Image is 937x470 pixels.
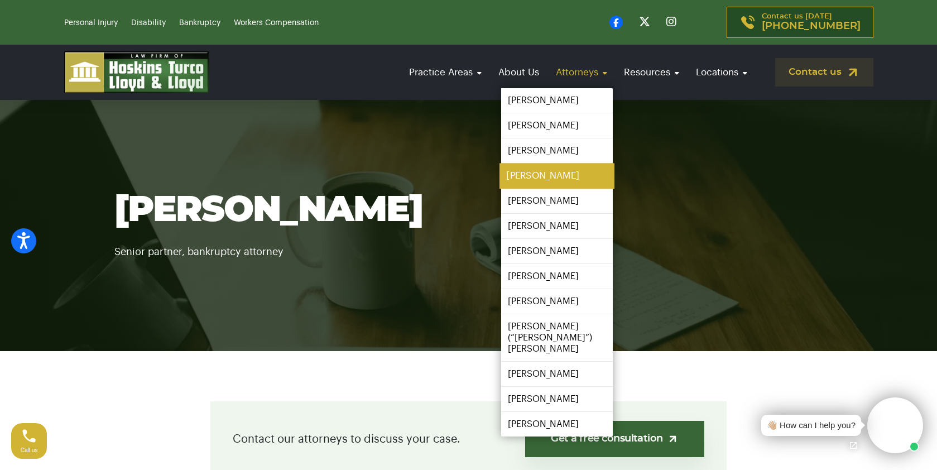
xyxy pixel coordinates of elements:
[842,434,865,457] a: Open chat
[525,421,704,457] a: Get a free consultation
[131,19,166,27] a: Disability
[501,387,613,411] a: [PERSON_NAME]
[501,412,613,437] a: [PERSON_NAME]
[501,289,613,314] a: [PERSON_NAME]
[767,419,856,432] div: 👋🏼 How can I help you?
[727,7,873,38] a: Contact us [DATE][PHONE_NUMBER]
[501,239,613,263] a: [PERSON_NAME]
[493,56,545,88] a: About Us
[179,19,220,27] a: Bankruptcy
[501,88,613,113] a: [PERSON_NAME]
[618,56,685,88] a: Resources
[501,314,613,361] a: [PERSON_NAME] (“[PERSON_NAME]”) [PERSON_NAME]
[501,264,613,289] a: [PERSON_NAME]
[501,113,613,138] a: [PERSON_NAME]
[501,138,613,163] a: [PERSON_NAME]
[64,51,209,93] img: logo
[690,56,753,88] a: Locations
[114,230,823,260] p: Senior partner, bankruptcy attorney
[501,362,613,386] a: [PERSON_NAME]
[501,189,613,213] a: [PERSON_NAME]
[550,56,613,88] a: Attorneys
[762,13,861,32] p: Contact us [DATE]
[64,19,118,27] a: Personal Injury
[21,447,38,453] span: Call us
[775,58,873,87] a: Contact us
[501,214,613,238] a: [PERSON_NAME]
[762,21,861,32] span: [PHONE_NUMBER]
[114,191,823,230] h1: [PERSON_NAME]
[667,433,679,445] img: arrow-up-right-light.svg
[403,56,487,88] a: Practice Areas
[234,19,319,27] a: Workers Compensation
[499,164,614,189] a: [PERSON_NAME]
